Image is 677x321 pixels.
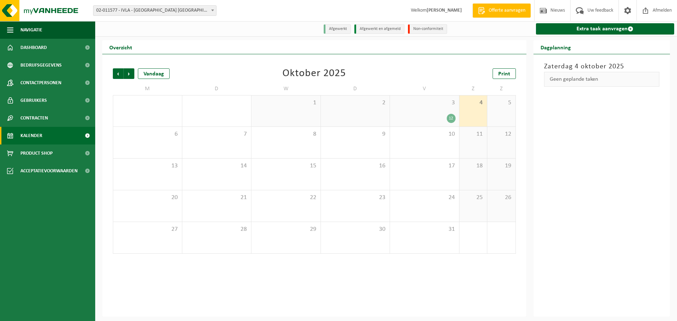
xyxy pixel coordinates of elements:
[20,21,42,39] span: Navigatie
[124,68,134,79] span: Volgende
[117,162,178,170] span: 13
[20,144,53,162] span: Product Shop
[255,99,317,107] span: 1
[390,82,459,95] td: V
[324,130,386,138] span: 9
[251,82,321,95] td: W
[282,68,346,79] div: Oktober 2025
[113,82,182,95] td: M
[255,162,317,170] span: 15
[20,39,47,56] span: Dashboard
[324,24,351,34] li: Afgewerkt
[394,162,456,170] span: 17
[186,194,248,202] span: 21
[324,99,386,107] span: 2
[20,127,42,144] span: Kalender
[20,109,48,127] span: Contracten
[324,226,386,233] span: 30
[93,5,216,16] span: 02-011577 - IVLA - CP OUDENAARDE - 9700 OUDENAARDE, LEEBEEKSTRAAT 10
[493,68,516,79] a: Print
[324,162,386,170] span: 16
[182,82,252,95] td: D
[447,114,456,123] div: 12
[533,40,578,54] h2: Dagplanning
[324,194,386,202] span: 23
[427,8,462,13] strong: [PERSON_NAME]
[463,99,484,107] span: 4
[117,194,178,202] span: 20
[487,7,527,14] span: Offerte aanvragen
[463,194,484,202] span: 25
[491,194,512,202] span: 26
[20,92,47,109] span: Gebruikers
[186,162,248,170] span: 14
[186,130,248,138] span: 7
[463,130,484,138] span: 11
[117,130,178,138] span: 6
[255,194,317,202] span: 22
[394,99,456,107] span: 3
[491,130,512,138] span: 12
[472,4,531,18] a: Offerte aanvragen
[117,226,178,233] span: 27
[255,226,317,233] span: 29
[138,68,170,79] div: Vandaag
[544,61,660,72] h3: Zaterdag 4 oktober 2025
[186,226,248,233] span: 28
[20,162,78,180] span: Acceptatievoorwaarden
[459,82,488,95] td: Z
[544,72,660,87] div: Geen geplande taken
[93,6,216,16] span: 02-011577 - IVLA - CP OUDENAARDE - 9700 OUDENAARDE, LEEBEEKSTRAAT 10
[536,23,675,35] a: Extra taak aanvragen
[408,24,447,34] li: Non-conformiteit
[394,194,456,202] span: 24
[321,82,390,95] td: D
[487,82,516,95] td: Z
[498,71,510,77] span: Print
[255,130,317,138] span: 8
[394,226,456,233] span: 31
[491,99,512,107] span: 5
[463,162,484,170] span: 18
[354,24,404,34] li: Afgewerkt en afgemeld
[394,130,456,138] span: 10
[102,40,139,54] h2: Overzicht
[491,162,512,170] span: 19
[20,74,61,92] span: Contactpersonen
[20,56,62,74] span: Bedrijfsgegevens
[113,68,123,79] span: Vorige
